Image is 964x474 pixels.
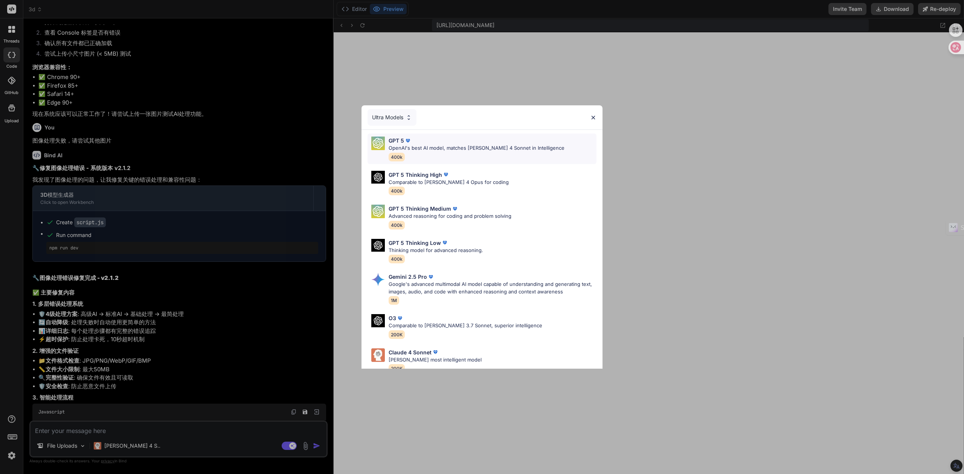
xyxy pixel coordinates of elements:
span: 1M [389,296,399,305]
span: 400k [389,153,405,161]
p: Comparable to [PERSON_NAME] 3.7 Sonnet, superior intelligence [389,322,542,330]
img: premium [432,348,439,356]
p: GPT 5 [389,137,404,144]
span: 400k [389,221,405,229]
img: Pick Models [371,171,385,184]
p: Thinking model for advanced reasoning. [389,247,483,254]
img: Pick Models [371,273,385,286]
p: [PERSON_NAME] most intelligent model [389,356,482,364]
p: Google's advanced multimodal AI model capable of understanding and generating text, images, audio... [389,281,596,295]
img: premium [396,314,404,322]
img: Pick Models [371,348,385,362]
span: 200K [389,364,405,373]
span: 200K [389,330,405,339]
img: Pick Models [406,114,412,121]
span: 400k [389,255,405,263]
p: O3 [389,314,396,322]
p: GPT 5 Thinking Medium [389,205,451,213]
img: premium [427,273,435,281]
span: 400k [389,187,405,195]
p: GPT 5 Thinking High [389,171,442,179]
img: premium [451,205,459,213]
img: premium [442,171,450,178]
p: OpenAI's best AI model, matches [PERSON_NAME] 4 Sonnet in Intelligence [389,144,564,152]
p: GPT 5 Thinking Low [389,239,441,247]
p: Gemini 2.5 Pro [389,273,427,281]
img: premium [404,137,412,144]
img: Pick Models [371,137,385,150]
p: Advanced reasoning for coding and problem solving [389,213,511,220]
img: premium [441,239,448,246]
img: Pick Models [371,314,385,327]
img: Pick Models [371,205,385,218]
img: Pick Models [371,239,385,252]
p: Comparable to [PERSON_NAME] 4 Opus for coding [389,179,509,186]
img: close [590,114,596,121]
div: Ultra Models [368,109,416,126]
p: Claude 4 Sonnet [389,348,432,356]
